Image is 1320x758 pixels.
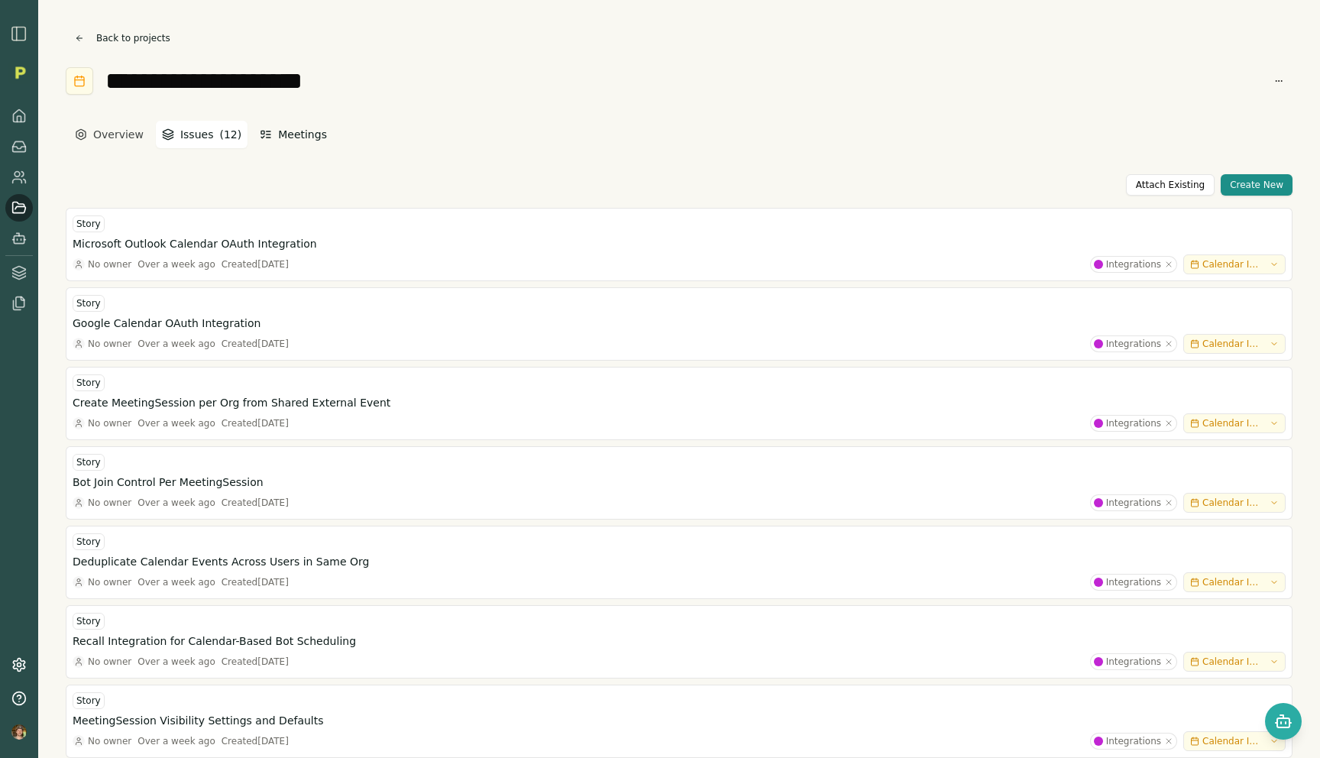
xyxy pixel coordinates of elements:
[73,475,1286,490] button: Bot Join Control Per MeetingSession
[1202,258,1263,270] span: Calendar Integration
[1202,656,1263,668] span: Calendar Integration
[219,127,241,142] span: ( 12 )
[1202,497,1263,509] span: Calendar Integration
[1090,574,1177,591] button: Integrations
[1183,254,1286,274] button: Calendar Integration
[73,713,324,728] h3: MeetingSession Visibility Settings and Defaults
[1090,733,1177,750] button: Integrations
[254,121,333,148] button: Meetings
[88,338,131,350] span: No owner
[73,554,1286,569] button: Deduplicate Calendar Events Across Users in Same Org
[1090,415,1177,432] button: Integrations
[222,576,289,588] div: Created [DATE]
[1090,494,1177,511] button: Integrations
[1106,258,1161,270] span: Integrations
[1106,417,1161,429] span: Integrations
[222,258,289,270] div: Created [DATE]
[73,215,105,232] div: Story
[1106,656,1161,668] span: Integrations
[66,28,180,49] button: Back to projects
[1202,338,1263,350] span: Calendar Integration
[1183,731,1286,751] button: Calendar Integration
[73,554,369,569] h3: Deduplicate Calendar Events Across Users in Same Org
[1221,174,1292,196] button: Create New
[73,533,105,550] div: Story
[1106,497,1161,509] span: Integrations
[1090,335,1177,352] button: Integrations
[73,633,1286,649] button: Recall Integration for Calendar-Based Bot Scheduling
[88,735,131,747] span: No owner
[73,633,356,649] h3: Recall Integration for Calendar-Based Bot Scheduling
[1183,413,1286,433] button: Calendar Integration
[73,236,317,251] h3: Microsoft Outlook Calendar OAuth Integration
[1265,703,1302,740] button: Open chat
[1202,417,1263,429] span: Calendar Integration
[88,258,131,270] span: No owner
[73,236,1286,251] button: Microsoft Outlook Calendar OAuth Integration
[73,316,260,331] h3: Google Calendar OAuth Integration
[1106,338,1161,350] span: Integrations
[1090,653,1177,670] button: Integrations
[88,656,131,668] span: No owner
[73,475,264,490] h3: Bot Join Control Per MeetingSession
[73,454,105,471] div: Story
[1126,174,1215,196] button: Attach Existing
[137,735,215,747] div: Over a week ago
[73,395,1286,410] button: Create MeetingSession per Org from Shared External Event
[222,497,289,509] div: Created [DATE]
[1183,572,1286,592] button: Calendar Integration
[73,613,105,630] div: Story
[1183,652,1286,672] button: Calendar Integration
[137,258,215,270] div: Over a week ago
[5,685,33,712] button: Help
[1202,735,1263,747] span: Calendar Integration
[88,497,131,509] span: No owner
[1106,576,1161,588] span: Integrations
[73,713,1286,728] button: MeetingSession Visibility Settings and Defaults
[88,417,131,429] span: No owner
[156,121,247,148] button: Issues
[137,338,215,350] div: Over a week ago
[222,656,289,668] div: Created [DATE]
[73,395,390,410] h3: Create MeetingSession per Org from Shared External Event
[8,61,31,84] img: Organization logo
[73,316,1286,331] button: Google Calendar OAuth Integration
[73,692,105,709] div: Story
[73,374,105,391] div: Story
[222,735,289,747] div: Created [DATE]
[1183,334,1286,354] button: Calendar Integration
[222,417,289,429] div: Created [DATE]
[11,724,27,740] img: profile
[88,576,131,588] span: No owner
[222,338,289,350] div: Created [DATE]
[1183,493,1286,513] button: Calendar Integration
[10,24,28,43] img: sidebar
[1106,735,1161,747] span: Integrations
[69,121,150,148] button: Overview
[137,417,215,429] div: Over a week ago
[137,576,215,588] div: Over a week ago
[105,67,1253,95] input: Project title
[1202,576,1263,588] span: Calendar Integration
[137,656,215,668] div: Over a week ago
[1090,256,1177,273] button: Integrations
[73,295,105,312] div: Story
[137,497,215,509] div: Over a week ago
